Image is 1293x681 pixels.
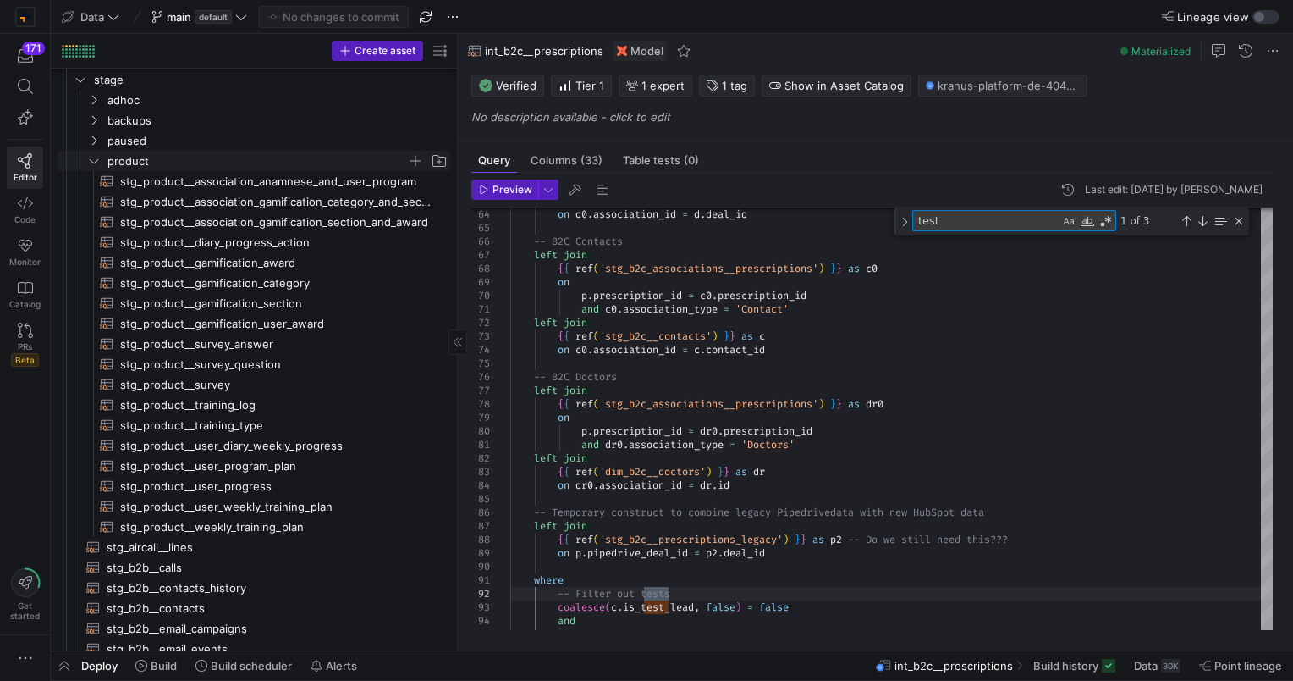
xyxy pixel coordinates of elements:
a: stg_product__association_gamification_section_and_award​​​​​​​​​​ [58,212,450,232]
div: 89 [471,546,490,560]
span: Monitor [9,257,41,267]
span: PRs [18,341,32,352]
span: left [534,451,558,465]
span: . [581,546,587,560]
span: ref [575,397,593,411]
a: Code [7,189,43,231]
div: 71 [471,302,490,316]
span: d [694,208,700,221]
span: and [581,438,599,451]
div: Press SPACE to select this row. [58,374,450,395]
span: adhoc [107,91,448,110]
span: int_b2c__prescriptions [485,44,603,58]
span: stg_product__user_program_plan​​​​​​​​​​ [120,457,431,476]
span: Build scheduler [211,659,292,673]
span: prescription_id [724,424,812,438]
span: . [718,424,724,438]
a: stg_product__gamification_section​​​​​​​​​​ [58,293,450,313]
div: 68 [471,262,490,275]
div: 73 [471,329,490,343]
span: stg_product__diary_progress_action​​​​​​​​​​ [120,233,431,252]
div: 64 [471,208,490,221]
div: Find in Selection (Alt+L) [1211,212,1230,230]
span: { [558,465,564,479]
span: . [587,289,593,302]
span: ) [818,397,824,411]
span: ref [575,262,593,275]
span: ( [593,465,599,479]
div: Press SPACE to select this row. [58,496,450,517]
span: Data [80,10,104,24]
span: stg_product__association_anamnese_and_user_program​​​​​​​​​​ [120,172,431,191]
div: Press SPACE to select this row. [58,110,450,130]
div: 65 [471,221,490,235]
span: } [718,465,724,479]
span: } [801,533,806,546]
span: join [564,248,587,262]
span: Alerts [326,659,357,673]
span: Catalog [9,299,41,309]
a: PRsBeta [7,316,43,374]
a: stg_aircall__lines​​​​​​​​​​ [58,537,450,557]
span: 'stg_b2c_associations__prescriptions' [599,397,818,411]
div: Press SPACE to select this row. [58,252,450,273]
span: { [564,465,569,479]
span: on [558,479,569,492]
span: left [534,316,558,329]
span: on [558,343,569,357]
span: dr [700,479,712,492]
a: stg_b2b__email_campaigns​​​​​​​​​​ [58,618,450,639]
span: product [107,152,407,171]
span: data with new HubSpot data [830,506,984,519]
span: ( [593,262,599,275]
div: 79 [471,411,490,424]
span: ( [593,329,599,343]
span: kranus-platform-de-404712 / y42_data_main / int_b2c__prescriptions [938,79,1080,92]
span: = [682,208,688,221]
span: Table tests [623,155,699,166]
span: join [564,451,587,465]
span: ref [575,329,593,343]
a: stg_b2b__contacts​​​​​​​​​​ [58,598,450,618]
span: . [587,208,593,221]
img: undefined [617,46,627,56]
span: left [534,519,558,533]
div: Press SPACE to select this row. [58,69,450,90]
span: stg_b2b__calls​​​​​​​​​​ [107,558,431,578]
a: stg_b2b__contacts_history​​​​​​​​​​ [58,578,450,598]
span: on [558,546,569,560]
span: dr0 [866,397,883,411]
img: Verified [479,79,492,92]
span: Model [630,44,663,58]
span: Columns [531,155,602,166]
span: stg_product__association_gamification_section_and_award​​​​​​​​​​ [120,213,431,232]
span: Code [14,214,36,224]
span: { [564,262,569,275]
span: stg_product__association_gamification_category_and_section​​​​​​​​​​ [120,192,431,212]
span: . [700,208,706,221]
button: Build scheduler [188,651,300,680]
div: 75 [471,357,490,370]
span: = [688,289,694,302]
span: prescription_id [593,289,682,302]
span: dr0 [700,424,718,438]
span: prescription_id [718,289,806,302]
span: ref [575,465,593,479]
a: stg_product__gamification_user_award​​​​​​​​​​ [58,313,450,334]
button: Getstarted [7,562,43,628]
span: . [593,479,599,492]
span: join [564,316,587,329]
div: 82 [471,451,490,465]
a: stg_b2b__email_events​​​​​​​​​​ [58,639,450,659]
div: Match Whole Word (Alt+W) [1079,213,1096,230]
div: 171 [22,42,45,55]
a: stg_product__survey​​​​​​​​​​ [58,374,450,395]
a: stg_product__gamification_category​​​​​​​​​​ [58,273,450,293]
span: on [558,208,569,221]
span: Editor [14,172,37,182]
div: Last edit: [DATE] by [PERSON_NAME] [1085,184,1263,196]
div: Press SPACE to select this row. [58,171,450,191]
span: Create asset [355,45,415,57]
button: 1 expert [619,75,692,97]
span: . [712,479,718,492]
